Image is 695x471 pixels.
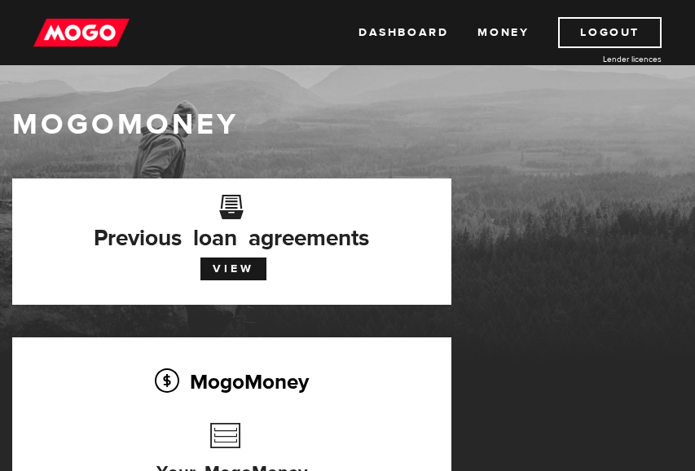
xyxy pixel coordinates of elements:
[539,53,662,65] a: Lender licences
[358,17,448,48] a: Dashboard
[33,17,130,48] img: mogo_logo-11ee424be714fa7cbb0f0f49df9e16ec.png
[627,403,695,471] iframe: LiveChat chat widget
[477,17,529,48] a: Money
[558,17,662,48] a: Logout
[200,258,266,280] a: View
[37,205,427,246] h3: Previous loan agreements
[37,364,427,398] h2: MogoMoney
[12,108,683,142] h1: MogoMoney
